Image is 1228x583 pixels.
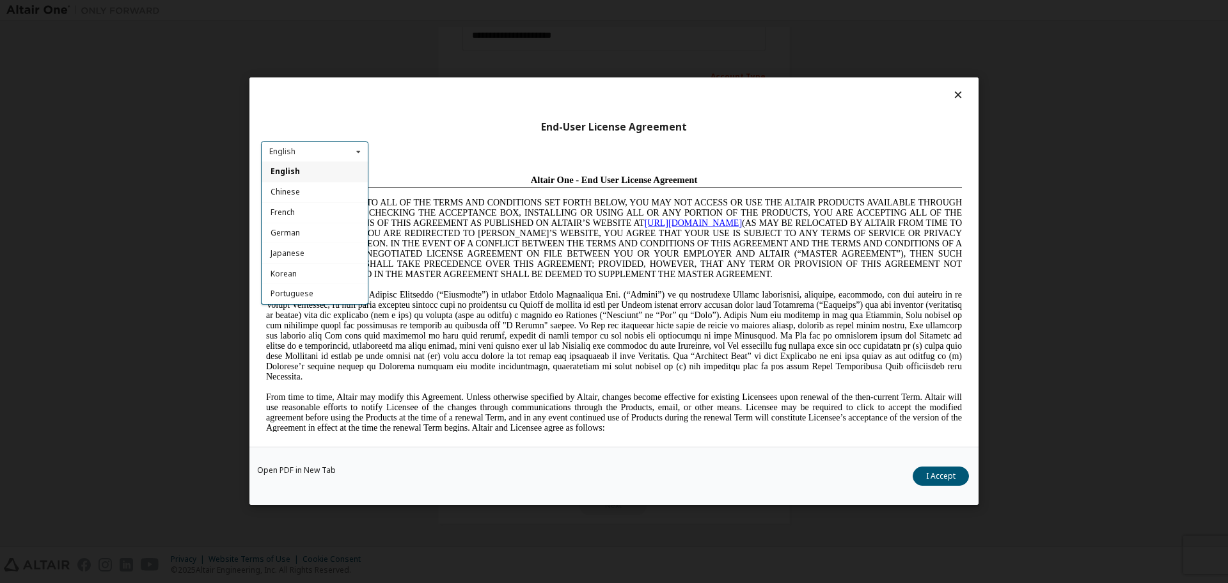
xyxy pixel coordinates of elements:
span: From time to time, Altair may modify this Agreement. Unless otherwise specified by Altair, change... [5,223,701,263]
span: IF YOU DO NOT AGREE TO ALL OF THE TERMS AND CONDITIONS SET FORTH BELOW, YOU MAY NOT ACCESS OR USE... [5,28,701,109]
span: English [271,166,300,177]
button: I Accept [913,467,969,486]
span: Altair One - End User License Agreement [270,5,437,15]
span: Portuguese [271,289,313,299]
a: Open PDF in New Tab [257,467,336,475]
div: English [269,148,295,156]
span: Japanese [271,248,304,259]
a: [URL][DOMAIN_NAME] [384,49,481,58]
span: Korean [271,269,297,280]
span: Chinese [271,187,300,198]
span: German [271,228,300,239]
div: End-User License Agreement [261,121,967,134]
span: Lore Ipsumd Sit Ame Cons Adipisc Elitseddo (“Eiusmodte”) in utlabor Etdolo Magnaaliqua Eni. (“Adm... [5,120,701,212]
span: French [271,207,295,218]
